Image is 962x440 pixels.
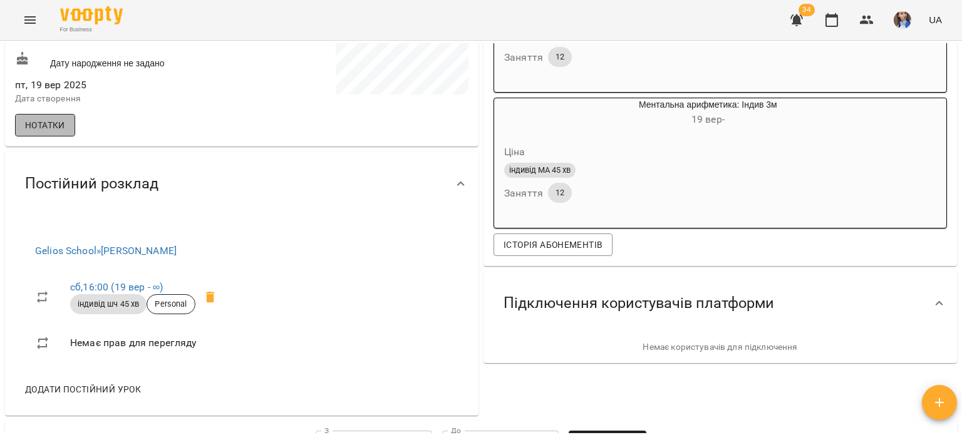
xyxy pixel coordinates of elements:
a: Gelios School»[PERSON_NAME] [35,245,177,257]
span: UA [929,13,942,26]
button: Історія абонементів [494,233,613,256]
span: Постійний розклад [25,174,158,193]
p: Немає користувачів для підключення [494,341,947,354]
span: індивід шч 45 хв [70,299,147,310]
button: Додати постійний урок [20,378,146,401]
span: Підключення користувачів платформи [504,294,774,313]
span: Видалити приватний урок Бойчук Каріна сб 16:00 клієнта Basok Софія [195,282,225,312]
h6: Заняття [504,49,543,66]
span: 19 вер - [691,113,725,125]
span: 12 [548,51,572,63]
h6: Ціна [504,143,525,161]
button: Menu [15,5,45,35]
div: Підключення користувачів платформи [484,271,957,335]
div: Постійний розклад [5,151,478,216]
div: Ментальна арифметика: Індив 3м [494,98,554,128]
div: Дату народження не задано [13,49,242,72]
img: 727e98639bf378bfedd43b4b44319584.jpeg [894,11,911,29]
p: Дата створення [15,93,239,105]
span: Додати постійний урок [25,382,141,397]
span: Немає прав для перегляду [70,335,225,350]
span: Історія абонементів [504,237,603,252]
span: 34 [799,4,815,16]
div: Ментальна арифметика: Індив 3м [554,98,862,128]
span: Нотатки [25,118,65,133]
span: 12 [548,187,572,198]
span: For Business [60,26,123,34]
h6: Заняття [504,185,543,202]
button: UA [924,8,947,31]
span: пт, 19 вер 2025 [15,78,239,93]
button: Нотатки [15,114,75,136]
button: Ментальна арифметика: Індив 3м19 вер- Цінаіндивід МА 45 хвЗаняття12 [494,98,862,218]
a: сб,16:00 (19 вер - ∞) [70,281,163,293]
img: Voopty Logo [60,6,123,24]
span: індивід МА 45 хв [504,165,576,176]
span: Personal [147,299,194,310]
